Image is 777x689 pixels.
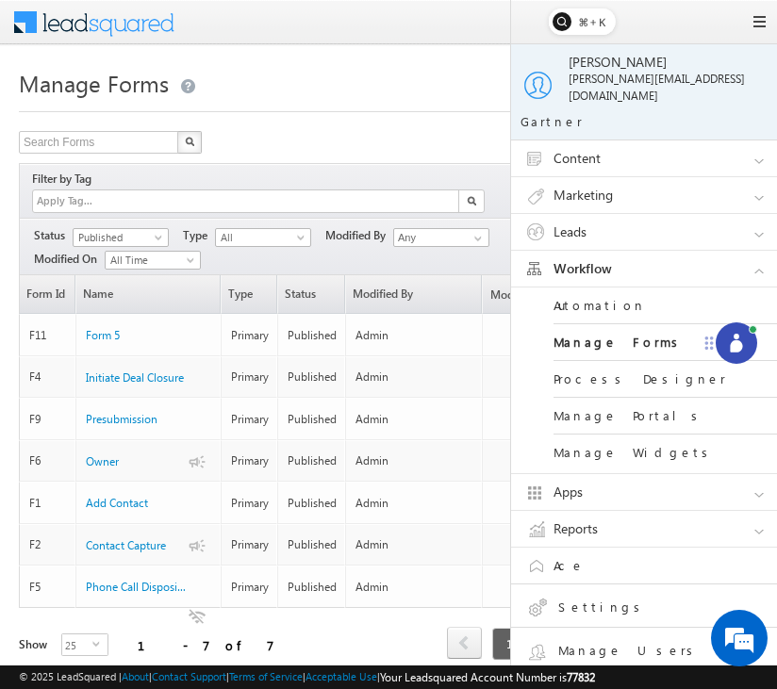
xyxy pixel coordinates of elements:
span: Phone Call Disposition [86,580,197,594]
span: Type [222,275,276,314]
a: Phone Call Disposition [86,579,187,596]
div: [PERSON_NAME] [569,54,767,71]
div: Published [288,536,337,553]
div: Published [288,579,337,596]
a: Terms of Service [229,670,303,682]
a: About [122,670,149,682]
div: Primary [231,452,269,469]
a: Show All Items [464,229,488,248]
div: Admin [355,495,474,512]
a: Add Contact [86,495,148,512]
div: Admin [355,411,474,428]
span: Contact Capture [86,538,166,552]
span: Published [74,229,163,246]
div: [DATE] 09:31 PM [492,319,570,353]
div: F5 [29,579,67,596]
div: Chat with us now [98,99,317,123]
div: F6 [29,452,67,469]
input: Type to Search [393,228,489,247]
a: Name [76,275,220,314]
span: Presubmission [86,412,157,426]
span: 25 [62,634,92,655]
div: [DATE] 04:50 PM [492,528,570,562]
a: All Time [105,251,201,270]
span: All [216,229,306,246]
div: Published [288,369,337,386]
span: Status [278,275,344,314]
a: Owner [86,453,119,470]
div: Admin [355,579,474,596]
div: Minimize live chat window [309,9,355,55]
a: prev [447,629,482,659]
div: Filter by Tag [32,169,98,189]
span: All Time [106,252,195,269]
span: Manage Forms [19,68,169,98]
div: [PERSON_NAME][EMAIL_ADDRESS][DOMAIN_NAME] [569,71,767,105]
div: Show [19,636,46,653]
a: Published [73,228,169,247]
div: 1 - 7 of 7 [138,634,274,656]
div: [DATE] 09:30 PM [492,360,570,394]
div: Published [288,411,337,428]
textarea: Type your message and hit 'Enter' [25,174,344,526]
div: Primary [231,536,269,553]
div: F9 [29,411,67,428]
a: Contact Capture [86,537,166,554]
a: Form Id [20,275,74,314]
a: Contact Support [152,670,226,682]
img: d_60004797649_company_0_60004797649 [32,99,79,123]
div: [DATE] 10:18 PM [492,570,570,604]
a: Initiate Deal Closure [86,369,184,386]
span: Form 5 [86,328,120,342]
span: prev [447,627,482,659]
a: Form 5 [86,327,120,344]
a: Presubmission [86,411,157,428]
div: Admin [355,327,474,344]
div: Primary [231,327,269,344]
div: Published [288,495,337,512]
div: Admin [355,536,474,553]
span: Initiate Deal Closure [86,370,184,385]
em: Start Chat [256,541,342,566]
div: F11 [29,327,67,344]
a: Modified By [346,275,482,314]
div: Published [288,452,337,469]
div: F1 [29,495,67,512]
span: Owner [86,454,119,468]
img: Search [185,137,194,146]
span: Modified By [325,227,393,244]
span: select [92,639,107,648]
span: 1 [492,628,527,660]
div: F4 [29,369,67,386]
span: © 2025 LeadSquared | | | | | [19,668,595,686]
span: Type [183,227,215,244]
div: Admin [355,369,474,386]
span: Modified On [34,251,105,268]
span: 77832 [567,670,595,684]
span: Status [34,227,73,244]
a: All [215,228,311,247]
div: [DATE] 01:37 PM [492,486,570,520]
input: Apply Tag... [35,193,147,209]
span: Your Leadsquared Account Number is [380,670,595,684]
a: Modified On(sorted descending) [483,275,577,314]
div: Gartner [521,113,768,130]
img: Search [467,196,476,205]
div: Primary [231,579,269,596]
div: Primary [231,369,269,386]
div: F2 [29,536,67,553]
div: [DATE] 09:47 PM [492,402,570,436]
span: Add Contact [86,496,148,510]
div: Admin [355,452,474,469]
div: Primary [231,411,269,428]
div: Primary [231,495,269,512]
div: Published [288,327,337,344]
div: [DATE] 04:46 PM [492,444,570,478]
a: Acceptable Use [306,670,377,682]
